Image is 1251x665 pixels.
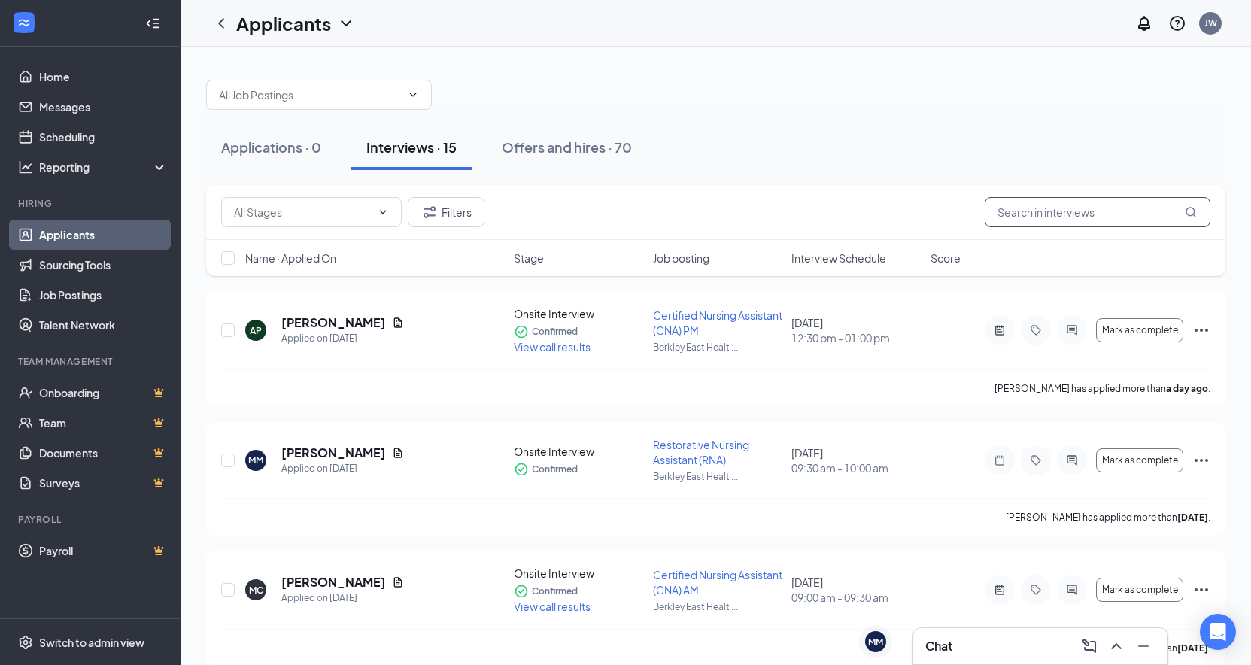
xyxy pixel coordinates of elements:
[39,159,169,175] div: Reporting
[1063,584,1081,596] svg: ActiveChat
[653,308,782,337] span: Certified Nursing Assistant (CNA) PM
[791,315,922,345] div: [DATE]
[1177,642,1208,654] b: [DATE]
[514,251,544,266] span: Stage
[392,447,404,459] svg: Document
[245,251,336,266] span: Name · Applied On
[991,324,1009,336] svg: ActiveNote
[791,590,922,605] span: 09:00 am - 09:30 am
[249,584,263,597] div: MC
[532,462,578,477] span: Confirmed
[1204,17,1217,29] div: JW
[1107,637,1125,655] svg: ChevronUp
[18,513,165,526] div: Payroll
[18,197,165,210] div: Hiring
[1063,324,1081,336] svg: ActiveChat
[514,444,644,459] div: Onsite Interview
[1006,511,1210,524] p: [PERSON_NAME] has applied more than .
[1027,454,1045,466] svg: Tag
[39,536,168,566] a: PayrollCrown
[39,378,168,408] a: OnboardingCrown
[1027,324,1045,336] svg: Tag
[281,591,404,606] div: Applied on [DATE]
[653,470,783,483] p: Berkley East Healt ...
[653,568,782,597] span: Certified Nursing Assistant (CNA) AM
[234,204,371,220] input: All Stages
[1192,321,1210,339] svg: Ellipses
[791,330,922,345] span: 12:30 pm - 01:00 pm
[392,317,404,329] svg: Document
[281,461,404,476] div: Applied on [DATE]
[653,438,749,466] span: Restorative Nursing Assistant (RNA)
[337,14,355,32] svg: ChevronDown
[39,62,168,92] a: Home
[1166,383,1208,394] b: a day ago
[1096,578,1183,602] button: Mark as complete
[1102,455,1178,466] span: Mark as complete
[1185,206,1197,218] svg: MagnifyingGlass
[994,382,1210,395] p: [PERSON_NAME] has applied more than .
[1134,637,1152,655] svg: Minimize
[791,575,922,605] div: [DATE]
[1063,454,1081,466] svg: ActiveChat
[39,220,168,250] a: Applicants
[212,14,230,32] svg: ChevronLeft
[39,122,168,152] a: Scheduling
[250,324,262,337] div: AP
[1080,637,1098,655] svg: ComposeMessage
[502,138,632,156] div: Offers and hires · 70
[514,600,591,613] span: View call results
[868,636,883,648] div: MM
[39,250,168,280] a: Sourcing Tools
[18,159,33,175] svg: Analysis
[653,341,783,354] p: Berkley East Healt ...
[39,92,168,122] a: Messages
[653,251,709,266] span: Job posting
[791,460,922,475] span: 09:30 am - 10:00 am
[1077,634,1101,658] button: ComposeMessage
[281,574,386,591] h5: [PERSON_NAME]
[791,251,886,266] span: Interview Schedule
[408,197,484,227] button: Filter Filters
[514,324,529,339] svg: CheckmarkCircle
[236,11,331,36] h1: Applicants
[1131,634,1155,658] button: Minimize
[39,280,168,310] a: Job Postings
[145,16,160,31] svg: Collapse
[366,138,457,156] div: Interviews · 15
[1192,451,1210,469] svg: Ellipses
[532,324,578,339] span: Confirmed
[281,331,404,346] div: Applied on [DATE]
[377,206,389,218] svg: ChevronDown
[18,355,165,368] div: Team Management
[1192,581,1210,599] svg: Ellipses
[17,15,32,30] svg: WorkstreamLogo
[514,340,591,354] span: View call results
[39,438,168,468] a: DocumentsCrown
[1168,14,1186,32] svg: QuestionInfo
[514,584,529,599] svg: CheckmarkCircle
[248,454,263,466] div: MM
[1102,325,1178,336] span: Mark as complete
[514,306,644,321] div: Onsite Interview
[1104,634,1128,658] button: ChevronUp
[221,138,321,156] div: Applications · 0
[39,468,168,498] a: SurveysCrown
[1096,318,1183,342] button: Mark as complete
[931,251,961,266] span: Score
[421,203,439,221] svg: Filter
[18,635,33,650] svg: Settings
[1177,512,1208,523] b: [DATE]
[653,600,783,613] p: Berkley East Healt ...
[514,566,644,581] div: Onsite Interview
[281,445,386,461] h5: [PERSON_NAME]
[39,635,144,650] div: Switch to admin view
[1096,448,1183,472] button: Mark as complete
[925,638,952,654] h3: Chat
[991,454,1009,466] svg: Note
[281,314,386,331] h5: [PERSON_NAME]
[39,408,168,438] a: TeamCrown
[407,89,419,101] svg: ChevronDown
[791,445,922,475] div: [DATE]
